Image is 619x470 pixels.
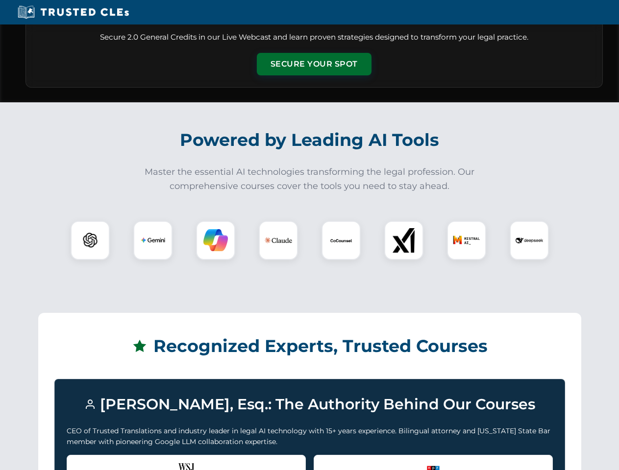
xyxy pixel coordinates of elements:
img: Mistral AI Logo [453,227,480,254]
div: Gemini [133,221,173,260]
div: xAI [384,221,423,260]
img: xAI Logo [392,228,416,253]
div: DeepSeek [510,221,549,260]
img: ChatGPT Logo [76,226,104,255]
img: Trusted CLEs [15,5,132,20]
img: CoCounsel Logo [329,228,353,253]
p: CEO of Trusted Translations and industry leader in legal AI technology with 15+ years experience.... [67,425,553,447]
img: DeepSeek Logo [516,227,543,254]
div: CoCounsel [322,221,361,260]
div: Copilot [196,221,235,260]
button: Secure Your Spot [257,53,371,75]
img: Gemini Logo [141,228,165,253]
img: Copilot Logo [203,228,228,253]
h3: [PERSON_NAME], Esq.: The Authority Behind Our Courses [67,391,553,418]
div: Mistral AI [447,221,486,260]
h2: Recognized Experts, Trusted Courses [54,329,565,363]
p: Secure 2.0 General Credits in our Live Webcast and learn proven strategies designed to transform ... [38,32,591,43]
h2: Powered by Leading AI Tools [38,123,581,157]
p: Master the essential AI technologies transforming the legal profession. Our comprehensive courses... [138,165,481,193]
img: Claude Logo [265,227,292,254]
div: ChatGPT [71,221,110,260]
div: Claude [259,221,298,260]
